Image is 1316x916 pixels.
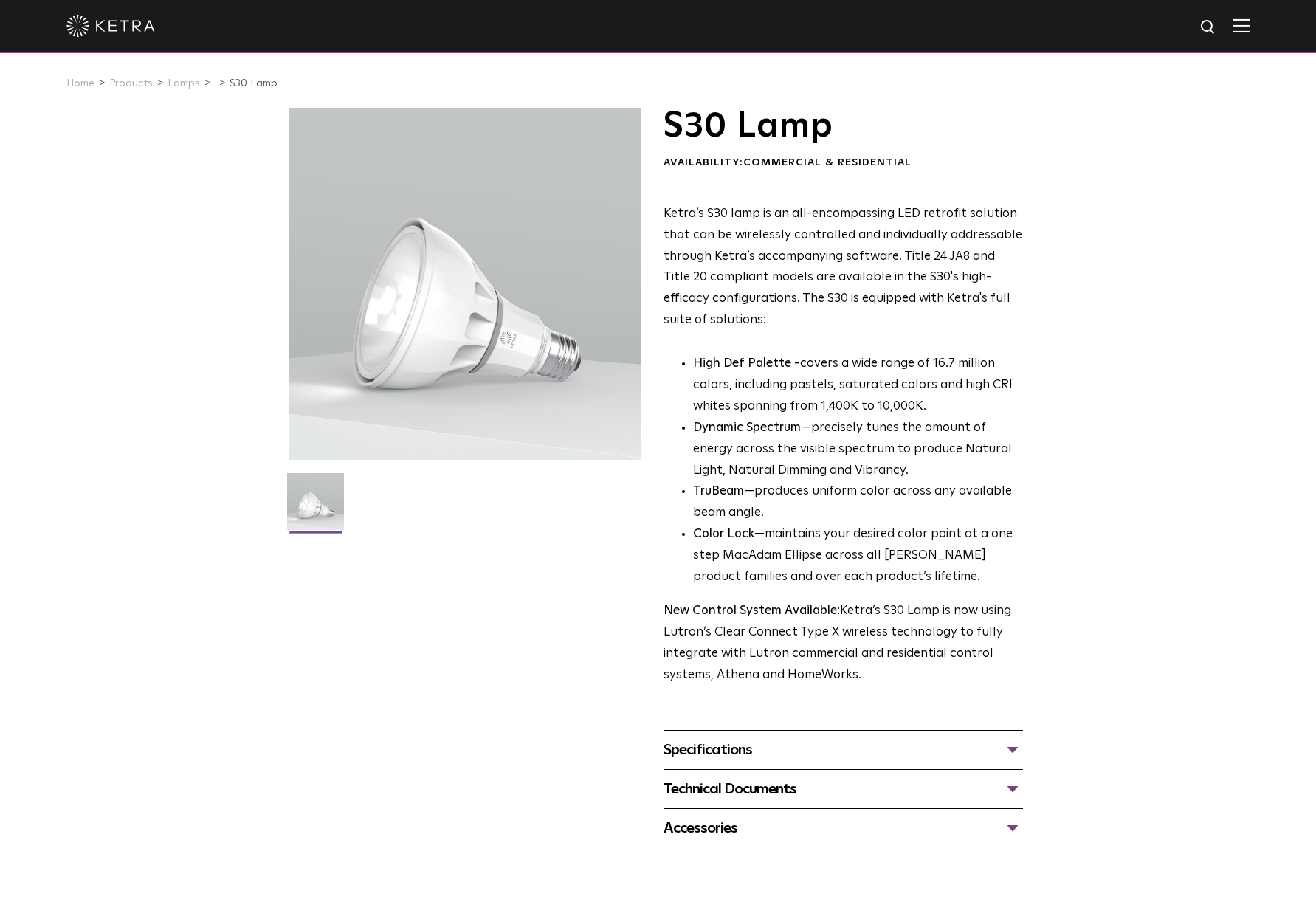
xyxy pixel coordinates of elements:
img: search icon [1199,18,1218,37]
li: —maintains your desired color point at a one step MacAdam Ellipse across all [PERSON_NAME] produc... [693,524,1023,588]
a: Lamps [168,78,200,89]
span: Ketra’s S30 lamp is an all-encompassing LED retrofit solution that can be wirelessly controlled a... [664,207,1022,326]
h1: S30 Lamp [664,108,1023,145]
strong: Color Lock [693,528,754,540]
div: Technical Documents [664,777,1023,801]
p: covers a wide range of 16.7 million colors, including pastels, saturated colors and high CRI whit... [693,354,1023,418]
img: S30-Lamp-Edison-2021-Web-Square [287,473,344,541]
strong: New Control System Available: [664,605,840,617]
li: —produces uniform color across any available beam angle. [693,481,1023,524]
p: Ketra’s S30 Lamp is now using Lutron’s Clear Connect Type X wireless technology to fully integrat... [664,601,1023,686]
a: Products [109,78,153,89]
div: Accessories [664,816,1023,840]
strong: High Def Palette - [693,357,800,370]
img: ketra-logo-2019-white [66,15,155,37]
div: Specifications [664,738,1023,762]
a: S30 Lamp [230,78,278,89]
div: Availability: [664,156,1023,171]
span: Commercial & Residential [743,157,912,168]
img: Hamburger%20Nav.svg [1233,18,1250,32]
li: —precisely tunes the amount of energy across the visible spectrum to produce Natural Light, Natur... [693,418,1023,482]
strong: Dynamic Spectrum [693,421,801,434]
strong: TruBeam [693,485,744,497]
a: Home [66,78,94,89]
